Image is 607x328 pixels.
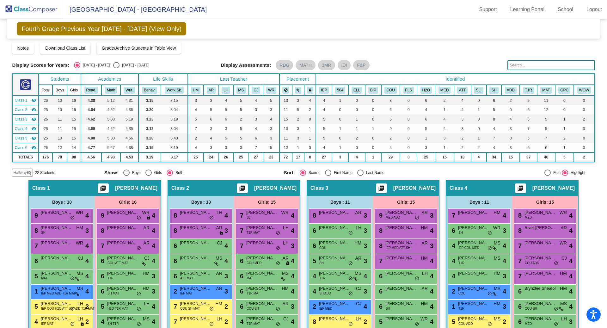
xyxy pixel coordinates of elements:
button: CJ [252,87,260,94]
button: Print Students Details [376,183,387,193]
button: T1R [523,87,534,94]
td: 5 [263,143,279,152]
td: Sten Vaara - No Class Name [12,133,39,143]
td: 0 [365,96,381,105]
td: 4.36 [120,105,138,114]
td: 2 [454,133,471,143]
td: 1 [348,114,365,124]
th: Attendance Issues (Tardy/Absences) [454,85,471,96]
th: Girls [67,85,81,96]
td: 5 [316,124,332,133]
td: 5 [520,105,537,114]
td: 3 [381,96,400,105]
td: 3 [263,105,279,114]
td: 0 [400,133,417,143]
td: 1 [332,96,348,105]
td: 9 [520,96,537,105]
th: Andrea Raven [204,85,219,96]
th: Behavior Intervention Plan [365,85,381,96]
td: 4 [188,143,204,152]
td: 0 [574,96,595,105]
th: Individualized Education Plan [316,85,332,96]
td: 26 [39,124,52,133]
td: 3.23 [138,114,161,124]
td: 1 [435,143,454,152]
span: Notes [17,46,29,51]
td: 6 [249,133,263,143]
button: Writ. [124,87,135,94]
button: Behav. [142,87,157,94]
th: Math Intervention/Student needs adult support. [537,85,555,96]
td: 3 [292,96,304,105]
td: 3 [454,124,471,133]
td: 1 [471,105,487,114]
td: 2 [471,143,487,152]
td: 0 [400,143,417,152]
button: 504 [335,87,345,94]
td: 5 [233,96,249,105]
td: 7 [249,143,263,152]
td: 0 [348,105,365,114]
mat-icon: picture_as_pdf [517,185,524,194]
td: 11 [279,133,292,143]
button: AR [207,87,216,94]
td: 10 [52,133,67,143]
td: 3 [435,133,454,143]
td: 5 [233,105,249,114]
td: 0 [471,96,487,105]
mat-chip: MATH [296,60,316,70]
mat-radio-group: Select an option [74,62,149,68]
td: 4.31 [120,96,138,105]
td: 15 [67,114,81,124]
button: FLS [403,87,414,94]
td: 5 [219,105,233,114]
td: 3 [219,143,233,152]
td: 6 [219,114,233,124]
td: 7 [188,124,204,133]
td: 5 [188,114,204,124]
td: 3 [501,133,520,143]
th: Heather Miletich [188,85,204,96]
td: 1 [304,124,316,133]
button: SH [489,87,498,94]
td: 3 [292,133,304,143]
td: 1 [292,143,304,152]
td: 6 [381,105,400,114]
td: 7 [520,124,537,133]
mat-icon: picture_as_pdf [99,185,107,194]
span: Class 3 [15,116,27,122]
td: 5 [417,124,435,133]
td: 3.15 [161,96,188,105]
td: 13 [279,96,292,105]
td: 3 [454,114,471,124]
td: 4 [487,124,502,133]
td: 1 [348,124,365,133]
td: 0 [348,96,365,105]
td: 3.15 [138,143,161,152]
td: 2 [188,133,204,143]
td: 3 [501,124,520,133]
td: 4.38 [120,143,138,152]
td: 4.77 [81,143,102,152]
td: 12 [279,143,292,152]
td: 16 [67,96,81,105]
td: 2 [501,96,520,105]
td: 0 [555,105,574,114]
td: 4 [204,133,219,143]
button: MAT [540,87,552,94]
td: 11 [52,114,67,124]
td: 12 [52,143,67,152]
td: 4.56 [120,133,138,143]
a: School [553,4,578,15]
td: 0 [304,143,316,152]
td: 2 [233,114,249,124]
td: 2 [348,133,365,143]
td: No teacher - No Class Name [12,143,39,152]
div: [DATE] - [DATE] [80,62,110,68]
td: 25 [39,133,52,143]
td: 3 [204,96,219,105]
th: Two Family Household/Split Family [487,85,502,96]
td: 0 [471,114,487,124]
td: 2 [381,133,400,143]
button: WR [266,87,276,94]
